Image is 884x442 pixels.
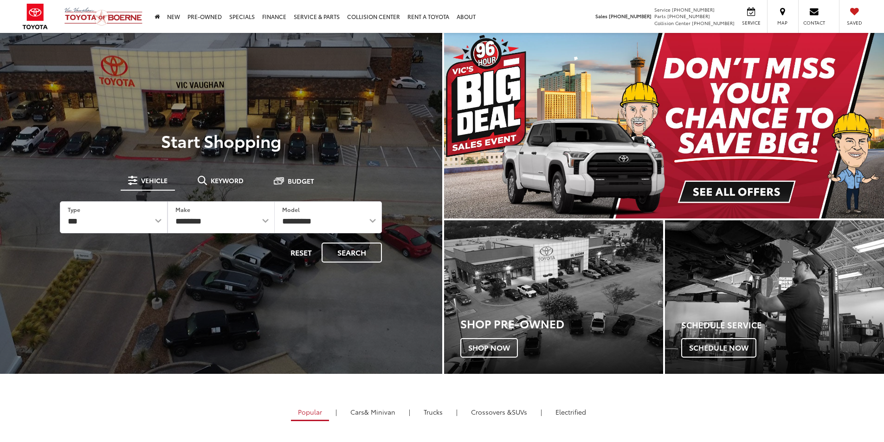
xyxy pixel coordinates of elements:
li: | [333,407,339,416]
li: | [454,407,460,416]
span: Keyword [211,177,244,184]
span: Vehicle [141,177,168,184]
label: Make [175,205,190,213]
span: Crossovers & [471,407,512,416]
a: Schedule Service Schedule Now [665,220,884,374]
span: Map [772,19,793,26]
li: | [407,407,413,416]
a: Popular [291,404,329,421]
span: Saved [844,19,865,26]
div: Toyota [665,220,884,374]
span: Budget [288,178,314,184]
span: Shop Now [460,338,518,358]
button: Reset [283,243,320,263]
a: Shop Pre-Owned Shop Now [444,220,663,374]
span: Schedule Now [681,338,756,358]
a: SUVs [464,404,534,420]
span: Service [654,6,671,13]
span: & Minivan [364,407,395,416]
span: [PHONE_NUMBER] [609,13,652,19]
span: Collision Center [654,19,690,26]
button: Search [322,243,382,263]
h3: Shop Pre-Owned [460,317,663,329]
a: Trucks [417,404,450,420]
div: Toyota [444,220,663,374]
span: Contact [803,19,825,26]
span: Sales [595,13,607,19]
span: [PHONE_NUMBER] [672,6,715,13]
a: Electrified [548,404,593,420]
span: Service [741,19,761,26]
a: Cars [343,404,402,420]
label: Model [282,205,300,213]
h4: Schedule Service [681,320,884,330]
label: Type [68,205,80,213]
span: [PHONE_NUMBER] [667,13,710,19]
p: Start Shopping [39,131,403,150]
li: | [538,407,544,416]
span: [PHONE_NUMBER] [692,19,735,26]
img: Vic Vaughan Toyota of Boerne [64,7,143,26]
span: Parts [654,13,666,19]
